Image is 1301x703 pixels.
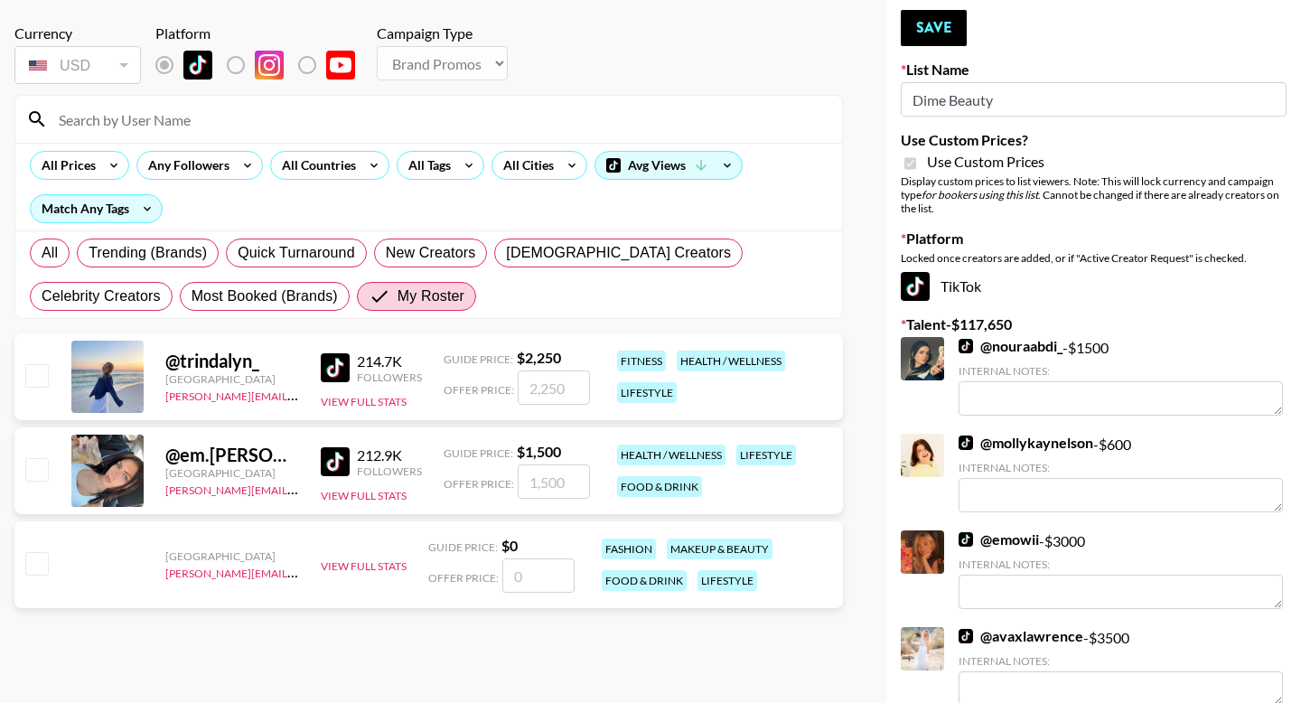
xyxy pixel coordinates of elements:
a: [PERSON_NAME][EMAIL_ADDRESS][PERSON_NAME][DOMAIN_NAME] [165,563,519,580]
div: Any Followers [137,152,233,179]
div: fashion [602,539,656,559]
a: [PERSON_NAME][EMAIL_ADDRESS][PERSON_NAME][DOMAIN_NAME] [165,480,519,497]
div: - $ 1500 [959,337,1283,416]
a: @mollykaynelson [959,434,1093,452]
img: TikTok [901,272,930,301]
span: Celebrity Creators [42,286,161,307]
div: lifestyle [617,382,677,403]
img: YouTube [326,51,355,80]
img: TikTok [959,436,973,450]
div: Avg Views [595,152,742,179]
span: Guide Price: [444,446,513,460]
label: Talent - $ 117,650 [901,315,1287,333]
div: Followers [357,464,422,478]
a: @nouraabdi_ [959,337,1062,355]
div: [GEOGRAPHIC_DATA] [165,466,299,480]
label: List Name [901,61,1287,79]
div: Locked once creators are added, or if "Active Creator Request" is checked. [901,251,1287,265]
a: @emowii [959,530,1039,548]
div: List locked to TikTok. [155,46,370,84]
div: All Cities [492,152,557,179]
span: New Creators [386,242,476,264]
span: Guide Price: [444,352,513,366]
img: TikTok [959,339,973,353]
div: lifestyle [697,570,757,591]
div: Internal Notes: [959,558,1283,571]
div: Currency is locked to USD [14,42,141,88]
div: fitness [617,351,666,371]
a: @avaxlawrence [959,627,1083,645]
div: All Prices [31,152,99,179]
div: Display custom prices to list viewers. Note: This will lock currency and campaign type . Cannot b... [901,174,1287,215]
img: TikTok [959,629,973,643]
div: Platform [155,24,370,42]
div: Match Any Tags [31,195,162,222]
div: USD [18,50,137,81]
span: Offer Price: [444,383,514,397]
div: 214.7K [357,352,422,370]
button: View Full Stats [321,559,407,573]
div: TikTok [901,272,1287,301]
div: 212.9K [357,446,422,464]
strong: $ 2,250 [517,349,561,366]
div: food & drink [602,570,687,591]
span: Use Custom Prices [927,153,1044,171]
div: lifestyle [736,445,796,465]
img: TikTok [321,353,350,382]
button: Save [901,10,967,46]
div: Followers [357,370,422,384]
span: All [42,242,58,264]
div: @ trindalyn_ [165,350,299,372]
div: All Tags [398,152,454,179]
input: 1,500 [518,464,590,499]
a: [PERSON_NAME][EMAIL_ADDRESS][PERSON_NAME][DOMAIN_NAME] [165,386,519,403]
span: Guide Price: [428,540,498,554]
div: - $ 600 [959,434,1283,512]
div: makeup & beauty [667,539,772,559]
strong: $ 1,500 [517,443,561,460]
div: [GEOGRAPHIC_DATA] [165,372,299,386]
div: Campaign Type [377,24,508,42]
span: Trending (Brands) [89,242,207,264]
button: View Full Stats [321,395,407,408]
div: Internal Notes: [959,654,1283,668]
div: Internal Notes: [959,461,1283,474]
input: Search by User Name [48,105,831,134]
img: TikTok [183,51,212,80]
em: for bookers using this list [922,188,1038,202]
div: [GEOGRAPHIC_DATA] [165,549,299,563]
img: TikTok [959,532,973,547]
div: Currency [14,24,141,42]
span: My Roster [398,286,464,307]
img: Instagram [255,51,284,80]
div: health / wellness [617,445,725,465]
strong: $ 0 [501,537,518,554]
button: View Full Stats [321,489,407,502]
label: Use Custom Prices? [901,131,1287,149]
div: - $ 3000 [959,530,1283,609]
input: 0 [502,558,575,593]
img: TikTok [321,447,350,476]
span: Quick Turnaround [238,242,355,264]
span: Offer Price: [428,571,499,585]
span: Most Booked (Brands) [192,286,338,307]
div: All Countries [271,152,360,179]
div: health / wellness [677,351,785,371]
span: Offer Price: [444,477,514,491]
span: [DEMOGRAPHIC_DATA] Creators [506,242,731,264]
label: Platform [901,230,1287,248]
div: food & drink [617,476,702,497]
div: @ em.[PERSON_NAME] [165,444,299,466]
div: Internal Notes: [959,364,1283,378]
input: 2,250 [518,370,590,405]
